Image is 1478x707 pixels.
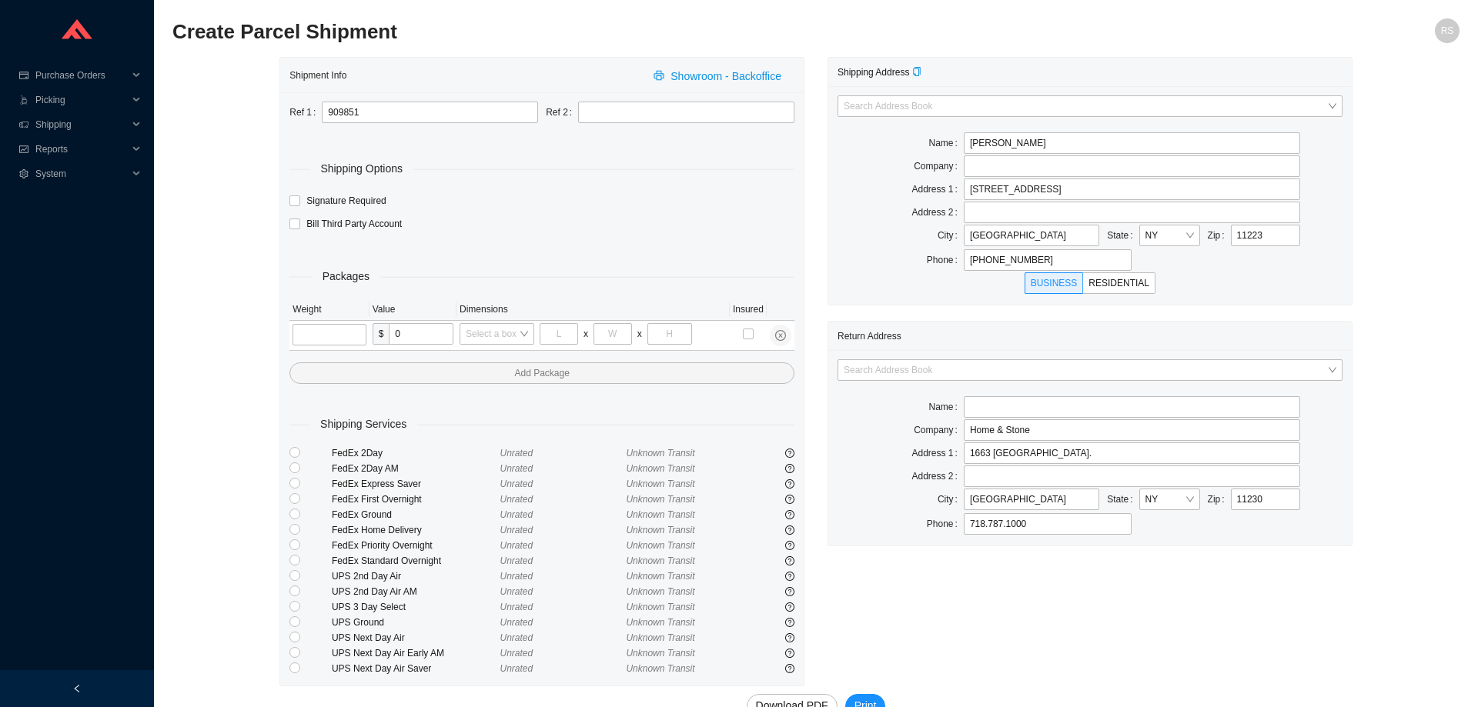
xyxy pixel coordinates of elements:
label: Phone [927,513,964,535]
span: Unrated [500,525,533,535]
span: Unrated [500,648,533,659]
th: Insured [730,298,767,321]
span: Packages [312,268,380,285]
span: Unknown Transit [626,479,694,489]
span: Unknown Transit [626,525,694,535]
div: UPS 3 Day Select [332,599,500,615]
span: Unrated [500,479,533,489]
span: Unknown Transit [626,648,694,659]
label: City [938,489,964,510]
span: printer [654,70,667,82]
div: x [637,326,642,342]
span: question-circle [785,541,794,550]
span: Unrated [500,602,533,612]
span: Reports [35,137,128,162]
span: question-circle [785,479,794,489]
span: NY [1145,489,1194,509]
span: question-circle [785,633,794,642]
span: Shipping Services [309,415,417,433]
span: Unknown Transit [626,494,694,505]
div: FedEx Ground [332,507,500,522]
span: Unrated [500,540,533,551]
span: question-circle [785,602,794,612]
span: credit-card [18,71,29,80]
span: Unrated [500,632,533,643]
div: UPS 2nd Day Air [332,569,500,584]
div: UPS Next Day Air Early AM [332,645,500,661]
label: Address 1 [912,442,964,464]
span: Unknown Transit [626,632,694,643]
label: Company [914,419,964,441]
input: W [594,323,632,345]
div: UPS Ground [332,615,500,630]
label: State [1107,225,1139,246]
span: question-circle [785,464,794,473]
span: Unknown Transit [626,540,694,551]
span: BUSINESS [1031,278,1078,288]
label: Address 1 [912,178,964,200]
span: question-circle [785,495,794,504]
span: Bill Third Party Account [300,216,408,232]
span: Unrated [500,586,533,597]
span: setting [18,169,29,178]
span: Unknown Transit [626,448,694,459]
span: Unknown Transit [626,617,694,628]
span: Unrated [500,494,533,505]
th: Value [369,298,456,321]
span: Purchase Orders [35,63,128,88]
span: Unknown Transit [626,571,694,582]
span: Unrated [500,571,533,582]
span: Unknown Transit [626,586,694,597]
span: question-circle [785,510,794,519]
span: left [72,684,82,693]
span: question-circle [785,649,794,658]
label: Address 2 [912,202,964,223]
input: L [540,323,578,345]
div: UPS 2nd Day Air AM [332,584,500,599]
span: Unknown Transit [626,463,694,474]
div: FedEx Home Delivery [332,522,500,538]
div: Return Address [838,322,1343,350]
label: Zip [1208,489,1231,510]
span: fund [18,145,29,154]
span: RESIDENTIAL [1088,278,1149,288]
span: question-circle [785,618,794,627]
div: UPS Next Day Air [332,630,500,645]
span: Shipping Options [309,160,413,178]
span: Showroom - Backoffice [670,68,781,85]
span: Unknown Transit [626,509,694,520]
label: Address 2 [912,465,964,487]
span: Unrated [500,555,533,566]
span: Unrated [500,617,533,628]
span: Unknown Transit [626,663,694,674]
span: Unrated [500,448,533,459]
label: Company [914,155,964,177]
span: NY [1145,225,1194,245]
button: close-circle [770,325,791,346]
span: Shipping [35,112,128,137]
label: Ref 2 [546,102,578,123]
span: Unknown Transit [626,555,694,566]
div: FedEx Express Saver [332,476,500,492]
span: Unrated [500,463,533,474]
span: question-circle [785,587,794,596]
h2: Create Parcel Shipment [172,18,1138,45]
label: State [1107,489,1139,510]
div: Copy [912,65,921,80]
div: FedEx Standard Overnight [332,553,500,569]
input: H [647,323,692,345]
label: City [938,225,964,246]
span: question-circle [785,664,794,673]
span: question-circle [785,556,794,565]
div: x [584,326,588,342]
div: FedEx 2Day [332,445,500,461]
span: question-circle [785,572,794,581]
span: Shipping Address [838,67,921,78]
span: question-circle [785,449,794,458]
span: Picking [35,88,128,112]
div: FedEx 2Day AM [332,461,500,476]
button: printerShowroom - Backoffice [644,65,794,86]
span: Unrated [500,663,533,674]
th: Dimensions [456,298,730,321]
div: Shipment Info [289,61,644,89]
